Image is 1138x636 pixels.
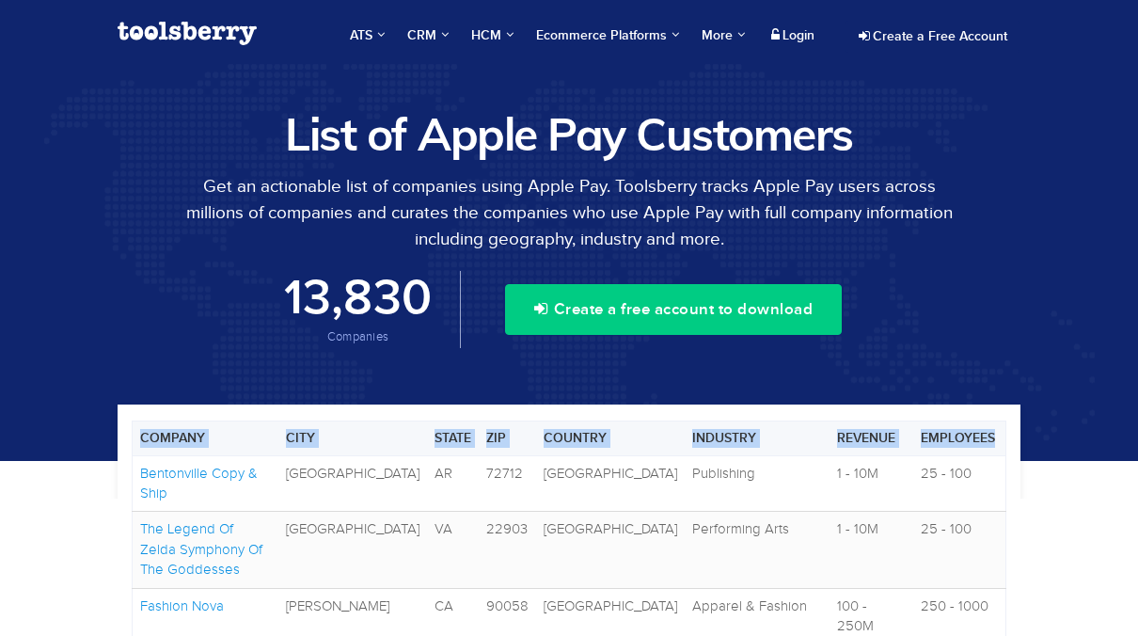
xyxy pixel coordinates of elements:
td: AR [427,455,479,512]
a: The Legend Of Zelda Symphony Of The Goddesses [140,521,262,577]
span: Companies [327,330,389,343]
a: Bentonville Copy & Ship [140,466,258,501]
th: State [427,421,479,455]
td: 25 - 100 [913,512,1006,588]
a: Fashion Nova [140,598,224,613]
th: City [278,421,427,455]
td: 22903 [479,512,536,588]
button: Create a free account to download [505,284,842,335]
th: Zip [479,421,536,455]
td: 25 - 100 [913,455,1006,512]
a: More [692,9,754,62]
a: HCM [462,9,523,62]
h1: List of Apple Pay Customers [118,109,1020,159]
th: Company [133,421,279,455]
td: 1 - 10M [830,512,913,588]
a: CRM [398,9,458,62]
th: Industry [685,421,829,455]
td: [GEOGRAPHIC_DATA] [536,455,685,512]
a: Create a Free Account [846,21,1020,53]
a: Toolsberry [118,9,257,57]
th: Country [536,421,685,455]
td: Performing Arts [685,512,829,588]
span: More [702,27,745,43]
td: [GEOGRAPHIC_DATA] [278,512,427,588]
th: Revenue [830,421,913,455]
td: [GEOGRAPHIC_DATA] [278,455,427,512]
span: CRM [407,26,449,45]
td: 72712 [479,455,536,512]
td: Publishing [685,455,829,512]
span: Ecommerce Platforms [536,26,679,45]
td: VA [427,512,479,588]
p: Get an actionable list of companies using Apple Pay. Toolsberry tracks Apple Pay users across mil... [118,173,1020,252]
th: Employees [913,421,1006,455]
span: 13,830 [284,272,433,326]
span: HCM [471,26,514,45]
td: 1 - 10M [830,455,913,512]
a: ATS [340,9,394,62]
img: Toolsberry [118,22,257,45]
span: ATS [350,26,385,45]
a: Login [759,21,827,51]
a: Ecommerce Platforms [527,9,688,62]
td: [GEOGRAPHIC_DATA] [536,512,685,588]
